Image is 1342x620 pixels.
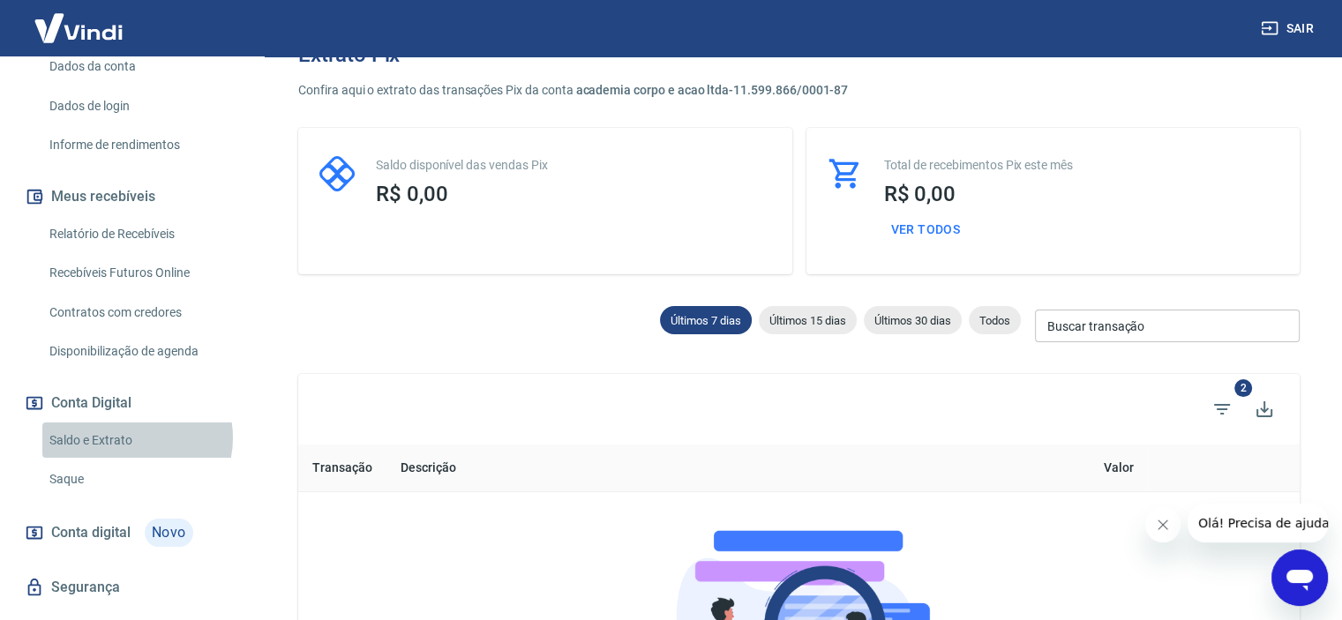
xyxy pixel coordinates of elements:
[660,306,752,334] div: Últimos 7 dias
[864,314,962,327] span: Últimos 30 dias
[42,333,243,370] a: Disponibilização de agenda
[759,306,857,334] div: Últimos 15 dias
[376,182,448,206] span: R$ 0,00
[42,216,243,252] a: Relatório de Recebíveis
[575,83,848,97] span: academia corpo e acao ltda - 11.599.866/0001-87
[1234,379,1252,397] span: 2
[21,512,243,554] a: Conta digitalNovo
[1257,12,1321,45] button: Sair
[1145,507,1181,542] iframe: Fechar mensagem
[42,88,243,124] a: Dados de login
[42,461,243,497] a: Saque
[660,314,752,327] span: Últimos 7 dias
[969,306,1021,334] div: Todos
[42,295,243,331] a: Contratos com credores
[969,314,1021,327] span: Todos
[42,422,243,459] a: Saldo e Extrato
[298,444,386,492] th: Transação
[21,384,243,422] button: Conta Digital
[836,444,1148,492] th: Valor
[21,568,243,607] a: Segurança
[298,81,1300,100] p: Confira aqui o extrato das transações Pix da conta
[864,306,962,334] div: Últimos 30 dias
[11,12,148,26] span: Olá! Precisa de ajuda?
[21,177,243,216] button: Meus recebíveis
[884,182,956,206] span: R$ 0,00
[1271,549,1328,606] iframe: Botão para abrir a janela de mensagens
[884,156,1279,175] p: Total de recebimentos Pix este mês
[759,314,857,327] span: Últimos 15 dias
[1188,504,1328,542] iframe: Mensagem da empresa
[42,127,243,163] a: Informe de rendimentos
[145,519,193,547] span: Novo
[42,255,243,291] a: Recebíveis Futuros Online
[376,156,771,175] p: Saldo disponível das vendas Pix
[1243,388,1286,430] button: Exportar extrato
[21,1,136,55] img: Vindi
[1201,388,1243,430] span: Filtros
[42,49,243,85] a: Dados da conta
[884,213,968,246] button: Ver todos
[386,444,836,492] th: Descrição
[51,520,131,545] span: Conta digital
